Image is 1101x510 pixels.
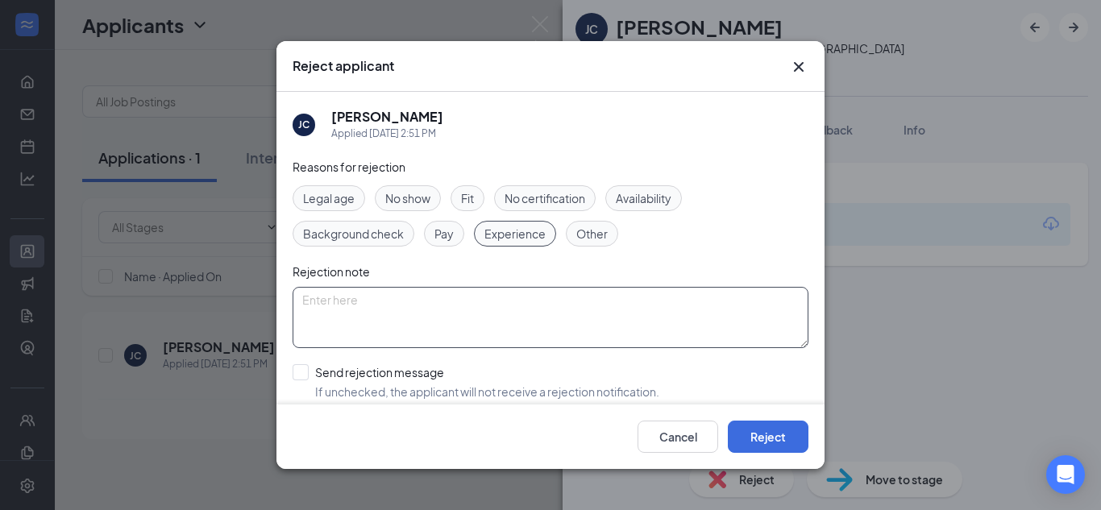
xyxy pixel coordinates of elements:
button: Reject [728,421,808,453]
span: Pay [434,225,454,243]
span: Reasons for rejection [293,160,405,174]
svg: Cross [789,57,808,77]
span: Background check [303,225,404,243]
h5: [PERSON_NAME] [331,108,443,126]
span: Rejection note [293,264,370,279]
span: No show [385,189,430,207]
span: No certification [505,189,585,207]
span: Legal age [303,189,355,207]
h3: Reject applicant [293,57,394,75]
button: Cancel [638,421,718,453]
div: JC [298,118,310,131]
span: Experience [484,225,546,243]
span: Fit [461,189,474,207]
div: Open Intercom Messenger [1046,455,1085,494]
div: Applied [DATE] 2:51 PM [331,126,443,142]
span: Other [576,225,608,243]
button: Close [789,57,808,77]
span: Availability [616,189,671,207]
